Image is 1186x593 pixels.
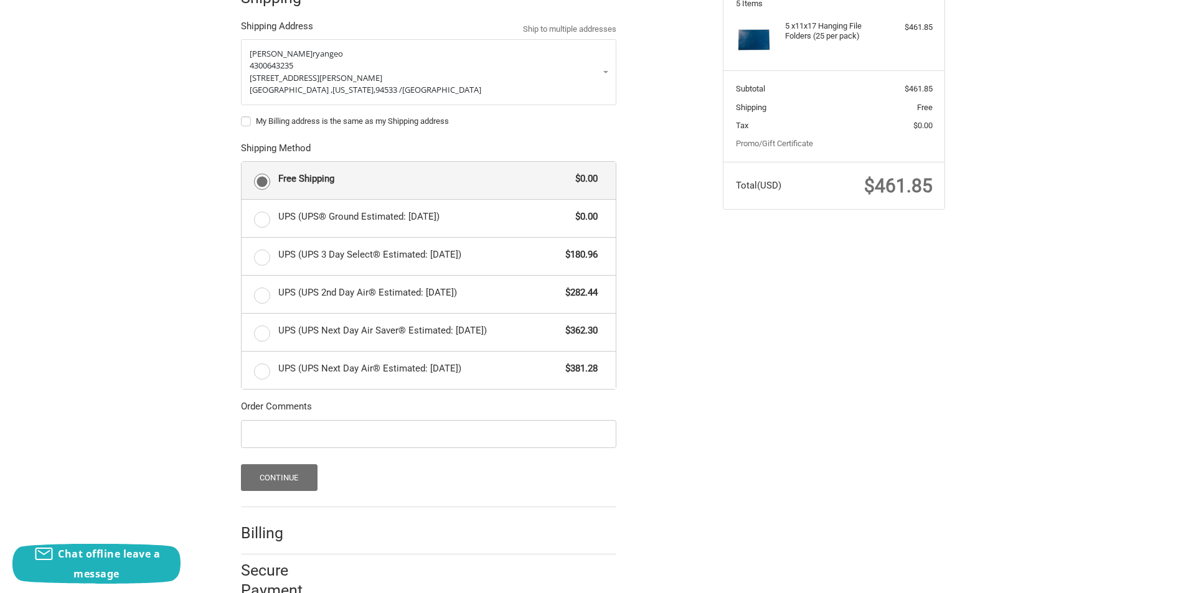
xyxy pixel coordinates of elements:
span: $461.85 [864,175,933,197]
span: UPS (UPS Next Day Air® Estimated: [DATE]) [278,362,560,376]
span: Total (USD) [736,180,781,191]
span: UPS (UPS 3 Day Select® Estimated: [DATE]) [278,248,560,262]
span: 94533 / [375,84,402,95]
label: My Billing address is the same as my Shipping address [241,116,616,126]
span: $362.30 [559,324,598,338]
span: Free Shipping [278,172,570,186]
span: $0.00 [569,210,598,224]
span: [GEOGRAPHIC_DATA] , [250,84,332,95]
span: UPS (UPS® Ground Estimated: [DATE]) [278,210,570,224]
span: [PERSON_NAME] [250,48,313,59]
span: $0.00 [569,172,598,186]
legend: Shipping Method [241,141,311,161]
span: ryangeo [313,48,343,59]
legend: Order Comments [241,399,312,419]
a: Ship to multiple addresses [523,23,616,35]
span: Chat offline leave a message [58,547,160,581]
span: UPS (UPS Next Day Air Saver® Estimated: [DATE]) [278,324,560,338]
span: $381.28 [559,362,598,376]
span: UPS (UPS 2nd Day Air® Estimated: [DATE]) [278,286,560,300]
a: Enter or select a different address [241,39,616,105]
legend: Shipping Address [241,19,313,39]
span: $282.44 [559,286,598,300]
span: Subtotal [736,84,765,93]
span: [STREET_ADDRESS][PERSON_NAME] [250,72,382,83]
span: $0.00 [913,121,933,130]
span: [US_STATE], [332,84,375,95]
span: $461.85 [905,84,933,93]
span: [GEOGRAPHIC_DATA] [402,84,481,95]
span: Free [917,103,933,112]
a: Promo/Gift Certificate [736,139,813,148]
button: Chat offline leave a message [12,544,181,584]
span: $180.96 [559,248,598,262]
span: Shipping [736,103,766,112]
span: Tax [736,121,748,130]
h4: 5 x 11x17 Hanging File Folders (25 per pack) [785,21,880,42]
h2: Billing [241,523,314,543]
button: Continue [241,464,318,491]
div: $461.85 [883,21,933,34]
span: 4300643235 [250,60,293,71]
